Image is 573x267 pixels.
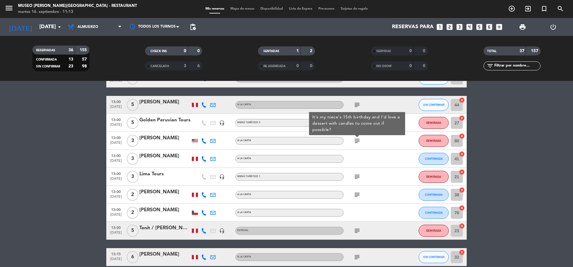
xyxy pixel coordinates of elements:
[108,105,123,112] span: [DATE]
[423,255,444,259] span: SIN CONFIRMAR
[353,101,361,108] i: subject
[353,254,361,261] i: subject
[425,157,443,160] span: CONFIRMADA
[127,207,138,219] span: 2
[485,23,493,31] i: looks_6
[296,49,299,53] strong: 1
[237,193,251,196] span: A la Carta
[531,49,539,53] strong: 157
[139,251,190,258] div: [PERSON_NAME]
[494,63,540,69] input: Filtrar por nombre...
[108,224,123,231] span: 13:00
[139,116,190,124] div: Golden Peruvian Tours
[56,23,63,31] i: arrow_drop_down
[127,135,138,147] span: 3
[127,171,138,183] span: 3
[189,23,196,31] span: pending_actions
[237,157,251,160] span: A la Carta
[237,229,248,232] span: Especial
[108,206,123,213] span: 13:00
[184,64,186,68] strong: 3
[519,23,526,31] span: print
[5,20,36,34] i: [DATE]
[353,173,361,180] i: subject
[36,58,57,61] span: CONFIRMADA
[459,205,465,211] i: cancel
[538,18,568,36] div: LOG OUT
[419,117,449,129] button: DEMORADA
[257,7,286,10] span: Disponibilidad
[459,151,465,157] i: cancel
[423,103,444,106] span: SIN CONFIRMAR
[108,257,123,264] span: [DATE]
[68,57,73,61] strong: 13
[557,5,564,12] i: search
[108,98,123,105] span: 13:00
[419,207,449,219] button: CONFIRMADA
[310,64,314,68] strong: 0
[425,193,443,196] span: CONFIRMADA
[139,170,190,178] div: Lima Tours
[426,121,441,124] span: DEMORADA
[353,137,361,144] i: subject
[139,134,190,142] div: [PERSON_NAME]
[127,189,138,201] span: 2
[419,99,449,111] button: SIN CONFIRMAR
[459,97,465,103] i: cancel
[139,152,190,160] div: [PERSON_NAME]
[286,7,315,10] span: Lista de Espera
[409,64,412,68] strong: 0
[108,123,123,130] span: [DATE]
[36,65,60,68] span: SIN CONFIRMAR
[376,50,391,53] span: SERVIDAS
[237,211,251,214] span: A la Carta
[237,139,251,142] span: A la Carta
[436,23,444,31] i: looks_one
[459,223,465,229] i: cancel
[296,64,299,68] strong: 0
[459,115,465,121] i: cancel
[127,99,138,111] span: 5
[508,5,515,12] i: add_circle_outline
[263,65,286,68] span: RE AGENDADA
[36,49,55,52] span: RESERVADAS
[108,195,123,202] span: [DATE]
[459,187,465,193] i: cancel
[425,211,443,214] span: CONFIRMADA
[409,49,412,53] strong: 0
[108,250,123,257] span: 13:15
[202,7,227,10] span: Mis reservas
[423,64,426,68] strong: 0
[108,231,123,238] span: [DATE]
[423,49,426,53] strong: 0
[419,171,449,183] button: DEMORADA
[219,120,225,126] i: headset_mic
[139,206,190,214] div: [PERSON_NAME]
[68,64,73,68] strong: 23
[465,23,473,31] i: looks_4
[127,117,138,129] span: 5
[237,256,251,258] span: A la Carta
[18,9,137,15] div: martes 16. septiembre - 11:13
[419,251,449,263] button: SIN CONFIRMAR
[68,48,73,52] strong: 36
[263,50,279,53] span: SENTADAS
[184,49,186,53] strong: 0
[77,25,98,29] span: Almuerzo
[108,188,123,195] span: 13:00
[426,175,441,178] span: DEMORADA
[197,49,201,53] strong: 0
[487,50,496,53] span: TOTAL
[550,23,557,31] i: power_settings_new
[495,23,503,31] i: add_box
[108,170,123,177] span: 13:00
[446,23,453,31] i: looks_two
[150,50,167,53] span: CHECK INS
[197,64,201,68] strong: 6
[5,4,14,15] button: menu
[315,7,338,10] span: Pre-acceso
[312,114,402,133] div: It's my niece's 15th birthday and I'd love a dessert with candles to come out if possible?
[18,3,137,9] div: Museo [PERSON_NAME][GEOGRAPHIC_DATA] - Restaurant
[108,141,123,148] span: [DATE]
[487,62,494,70] i: filter_list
